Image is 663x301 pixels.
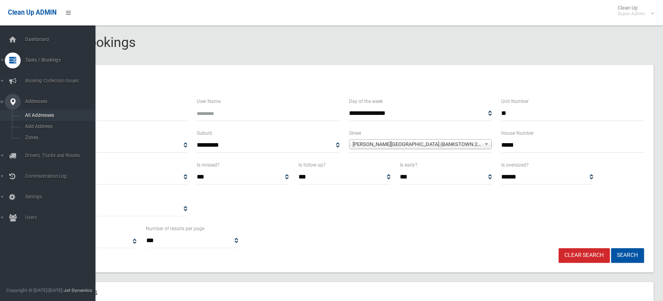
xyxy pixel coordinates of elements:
span: Booking Collection Issues [23,78,103,84]
span: Dashboard [23,37,103,42]
span: Clean Up [614,5,653,17]
label: Street [349,129,361,138]
span: Addresses [23,99,103,104]
span: All Addresses [23,113,97,118]
label: House Number [501,129,534,138]
span: Users [23,215,103,220]
small: Super Admin [618,11,645,17]
span: Add Address [23,124,97,129]
span: Drivers, Trucks and Routes [23,153,103,158]
span: Copyright © [DATE]-[DATE] [6,287,62,293]
span: Clean Up ADMIN [8,9,56,16]
label: Unit Number [501,97,529,106]
span: Tasks / Bookings [23,57,103,63]
label: Is early? [400,161,417,169]
span: Zones [23,135,97,140]
label: Is missed? [197,161,219,169]
span: Communication Log [23,173,103,179]
strong: Jet Dynamics [64,287,92,293]
span: [PERSON_NAME][GEOGRAPHIC_DATA] (BANKSTOWN 2200) [353,140,481,149]
label: Suburb [197,129,212,138]
label: Day of the week [349,97,383,106]
a: Clear Search [558,248,610,263]
label: User Name [197,97,221,106]
span: Settings [23,194,103,200]
label: Is oversized? [501,161,529,169]
button: Search [611,248,644,263]
label: Number of results per page [146,224,204,233]
label: Is follow up? [298,161,325,169]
